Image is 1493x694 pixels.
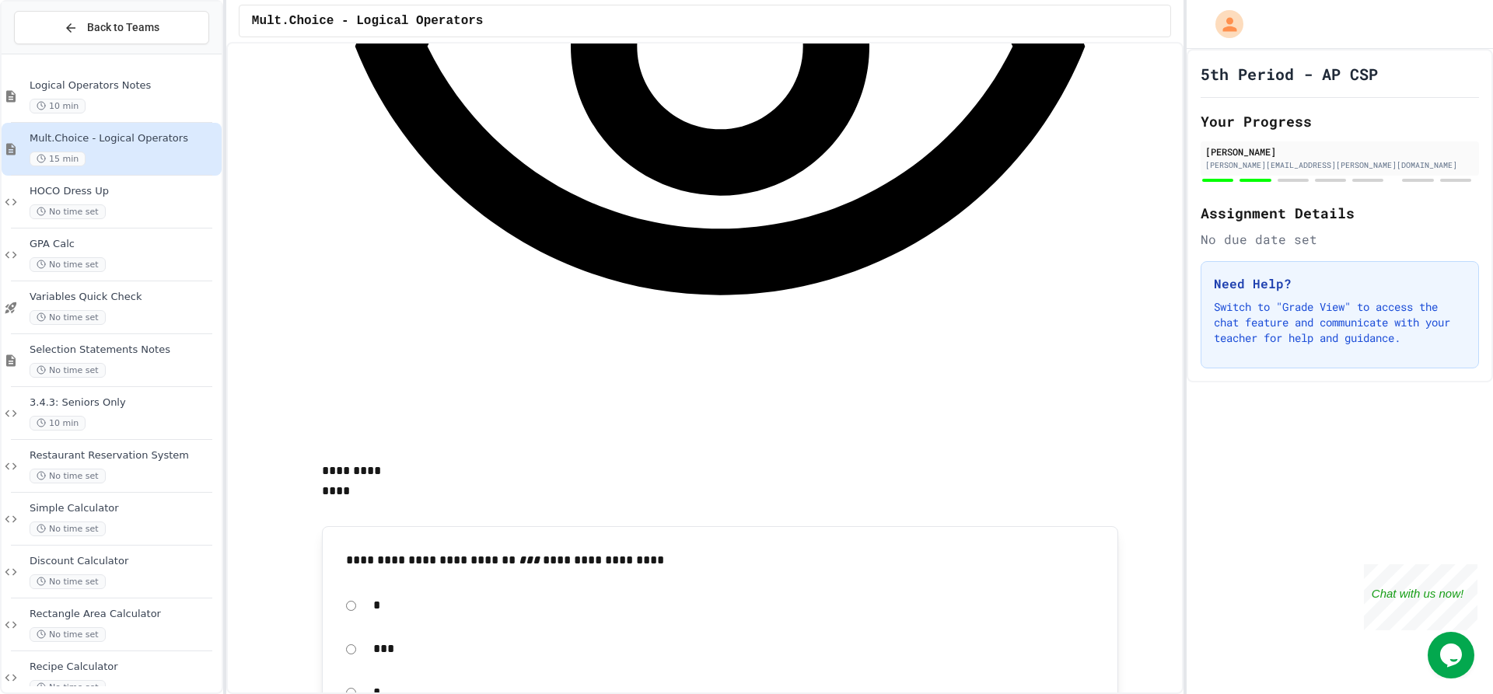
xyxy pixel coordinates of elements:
[30,555,219,568] span: Discount Calculator
[30,204,106,219] span: No time set
[30,310,106,325] span: No time set
[30,574,106,589] span: No time set
[30,469,106,483] span: No time set
[30,152,86,166] span: 15 min
[30,79,219,92] span: Logical Operators Notes
[30,257,106,272] span: No time set
[1214,299,1466,346] p: Switch to "Grade View" to access the chat feature and communicate with your teacher for help and ...
[30,99,86,113] span: 10 min
[1201,230,1479,249] div: No due date set
[30,363,106,378] span: No time set
[30,185,219,198] span: HOCO Dress Up
[30,608,219,621] span: Rectangle Area Calculator
[30,449,219,462] span: Restaurant Reservation System
[14,11,209,44] button: Back to Teams
[30,502,219,515] span: Simple Calculator
[1201,63,1378,85] h1: 5th Period - AP CSP
[30,627,106,642] span: No time set
[30,291,219,304] span: Variables Quick Check
[1201,202,1479,224] h2: Assignment Details
[1214,274,1466,293] h3: Need Help?
[87,19,159,36] span: Back to Teams
[1428,632,1477,678] iframe: chat widget
[1205,145,1474,159] div: [PERSON_NAME]
[30,396,219,410] span: 3.4.3: Seniors Only
[30,521,106,536] span: No time set
[30,344,219,357] span: Selection Statements Notes
[30,416,86,431] span: 10 min
[30,238,219,251] span: GPA Calc
[1205,159,1474,171] div: [PERSON_NAME][EMAIL_ADDRESS][PERSON_NAME][DOMAIN_NAME]
[30,661,219,674] span: Recipe Calculator
[1201,110,1479,132] h2: Your Progress
[1199,6,1247,42] div: My Account
[1364,564,1477,630] iframe: chat widget
[252,12,484,30] span: Mult.Choice - Logical Operators
[30,132,219,145] span: Mult.Choice - Logical Operators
